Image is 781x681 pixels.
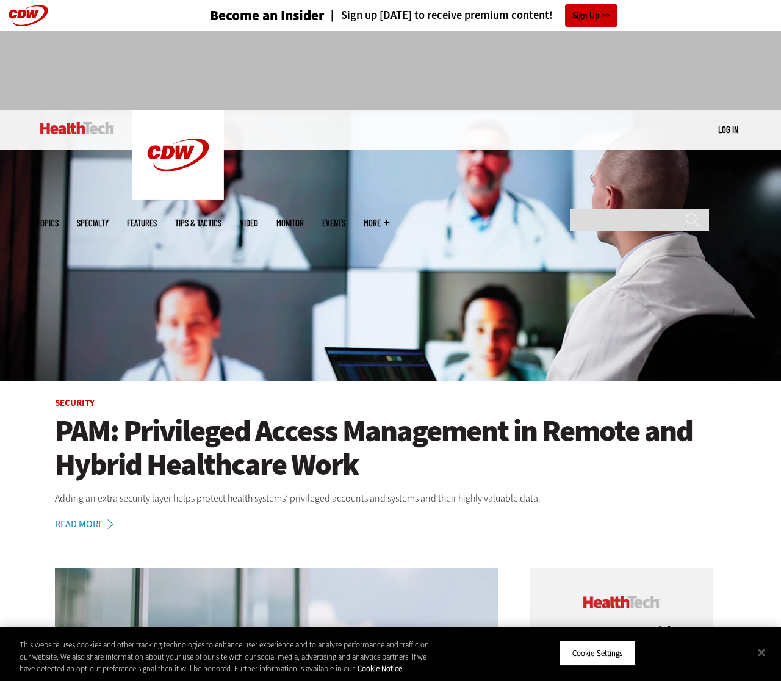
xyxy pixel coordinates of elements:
a: Become an Insider [164,9,325,23]
img: Home [132,110,224,200]
span: More [364,218,389,228]
a: Tips & Tactics [175,218,221,228]
h3: Become an Insider [210,9,325,23]
button: Close [748,639,775,666]
button: Cookie Settings [560,640,636,666]
span: Specialty [77,218,109,228]
a: CDW [132,190,224,203]
a: Events [322,218,345,228]
span: Topics [37,218,59,228]
a: Sign Up [565,4,617,27]
a: PAM: Privileged Access Management in Remote and Hybrid Healthcare Work [55,414,726,481]
a: MonITor [276,218,304,228]
a: Read More [55,519,127,529]
span: Become an Insider [558,622,685,643]
a: Features [127,218,157,228]
p: Adding an extra security layer helps protect health systems’ privileged accounts and systems and ... [55,491,726,506]
a: Sign up [DATE] to receive premium content! [325,10,553,21]
div: This website uses cookies and other tracking technologies to enhance user experience and to analy... [20,639,430,675]
a: More information about your privacy [358,663,402,674]
iframe: advertisement [168,43,613,98]
div: User menu [718,123,738,136]
img: cdw insider logo [583,596,660,608]
a: Log in [718,124,738,135]
a: Security [55,397,95,409]
img: Home [40,122,114,134]
a: Video [240,218,258,228]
